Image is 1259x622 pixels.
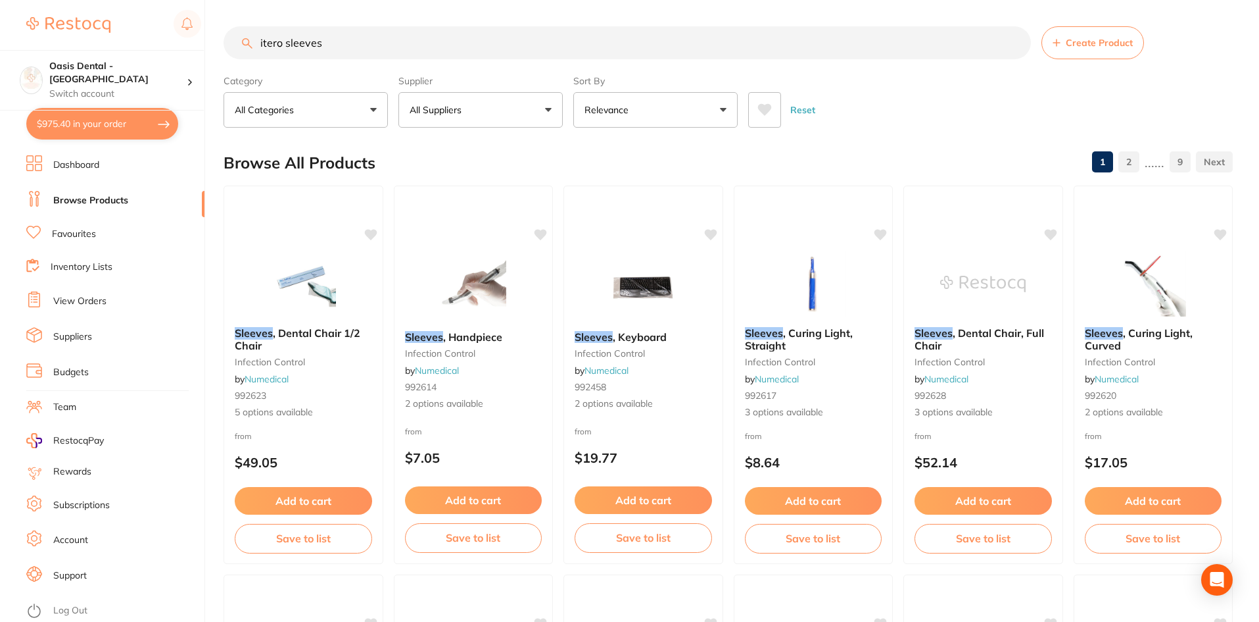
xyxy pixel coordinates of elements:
b: Sleeves, Dental Chair, Full Chair [915,327,1052,351]
span: by [235,373,289,385]
button: Save to list [915,524,1052,553]
span: from [405,427,422,436]
a: Favourites [52,228,96,241]
a: Numedical [1095,373,1139,385]
a: Numedical [584,365,629,376]
img: Sleeves, Dental Chair, Full Chair [940,251,1026,317]
em: Sleeves [575,330,613,344]
span: 2 options available [405,398,542,411]
b: Sleeves, Curing Light, Straight [745,327,882,351]
span: from [575,427,592,436]
span: , Handpiece [443,330,502,344]
label: Sort By [573,75,738,87]
a: Dashboard [53,159,99,172]
small: infection control [1085,357,1222,367]
span: 992628 [915,390,946,402]
button: Save to list [1085,524,1222,553]
button: Save to list [405,523,542,552]
small: infection control [915,357,1052,367]
p: ...... [1145,155,1164,170]
a: 1 [1092,149,1113,175]
a: Team [53,401,76,414]
p: Switch account [49,88,187,101]
p: All Suppliers [410,103,467,117]
em: Sleeves [745,326,783,340]
span: by [575,365,629,376]
button: Save to list [235,524,372,553]
p: $49.05 [235,455,372,470]
button: Add to cart [915,487,1052,515]
button: All Categories [224,92,388,128]
a: Numedical [924,373,968,385]
span: by [915,373,968,385]
span: 992623 [235,390,266,402]
a: Numedical [245,373,289,385]
small: infection control [745,357,882,367]
a: Support [53,569,87,583]
p: $17.05 [1085,455,1222,470]
p: $7.05 [405,450,542,465]
button: Create Product [1041,26,1144,59]
img: Sleeves, Curing Light, Straight [771,251,856,317]
p: $19.77 [575,450,712,465]
a: Suppliers [53,330,92,344]
button: All Suppliers [398,92,563,128]
div: Open Intercom Messenger [1201,564,1233,596]
span: 3 options available [745,406,882,419]
p: $8.64 [745,455,882,470]
em: Sleeves [1085,326,1123,340]
a: Rewards [53,465,91,479]
b: Sleeves, Curing Light, Curved [1085,327,1222,351]
a: Log Out [53,604,87,617]
a: Account [53,534,88,547]
p: Relevance [584,103,634,117]
em: Sleeves [405,330,443,344]
span: by [1085,373,1139,385]
button: Reset [786,92,819,128]
span: from [915,431,932,441]
em: Sleeves [915,326,953,340]
img: Sleeves, Curing Light, Curved [1110,251,1196,317]
a: Browse Products [53,194,128,207]
button: Save to list [575,523,712,552]
label: Category [224,75,388,87]
img: Restocq Logo [26,17,110,33]
span: 992614 [405,381,437,393]
b: Sleeves, Keyboard [575,331,712,343]
h4: Oasis Dental - Brighton [49,60,187,86]
span: , Curing Light, Curved [1085,326,1193,351]
p: $52.14 [915,455,1052,470]
small: infection control [405,348,542,359]
a: Budgets [53,366,89,379]
span: RestocqPay [53,434,104,448]
button: $975.40 in your order [26,108,178,140]
a: Numedical [415,365,459,376]
button: Add to cart [745,487,882,515]
span: by [745,373,799,385]
button: Relevance [573,92,738,128]
span: 2 options available [575,398,712,411]
h2: Browse All Products [224,154,375,172]
button: Add to cart [1085,487,1222,515]
span: 3 options available [915,406,1052,419]
span: , Curing Light, Straight [745,326,853,351]
b: Sleeves, Dental Chair 1/2 Chair [235,327,372,351]
span: Create Product [1066,38,1133,48]
button: Save to list [745,524,882,553]
small: infection control [575,348,712,359]
img: Sleeves, Dental Chair 1/2 Chair [260,251,346,317]
img: RestocqPay [26,433,42,448]
a: View Orders [53,295,107,308]
input: Search Products [224,26,1031,59]
a: Inventory Lists [51,261,112,274]
button: Add to cart [575,486,712,514]
span: 992617 [745,390,776,402]
a: RestocqPay [26,433,104,448]
span: by [405,365,459,376]
a: 9 [1170,149,1191,175]
span: from [1085,431,1102,441]
a: Numedical [755,373,799,385]
span: 2 options available [1085,406,1222,419]
button: Add to cart [405,486,542,514]
p: All Categories [235,103,299,117]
